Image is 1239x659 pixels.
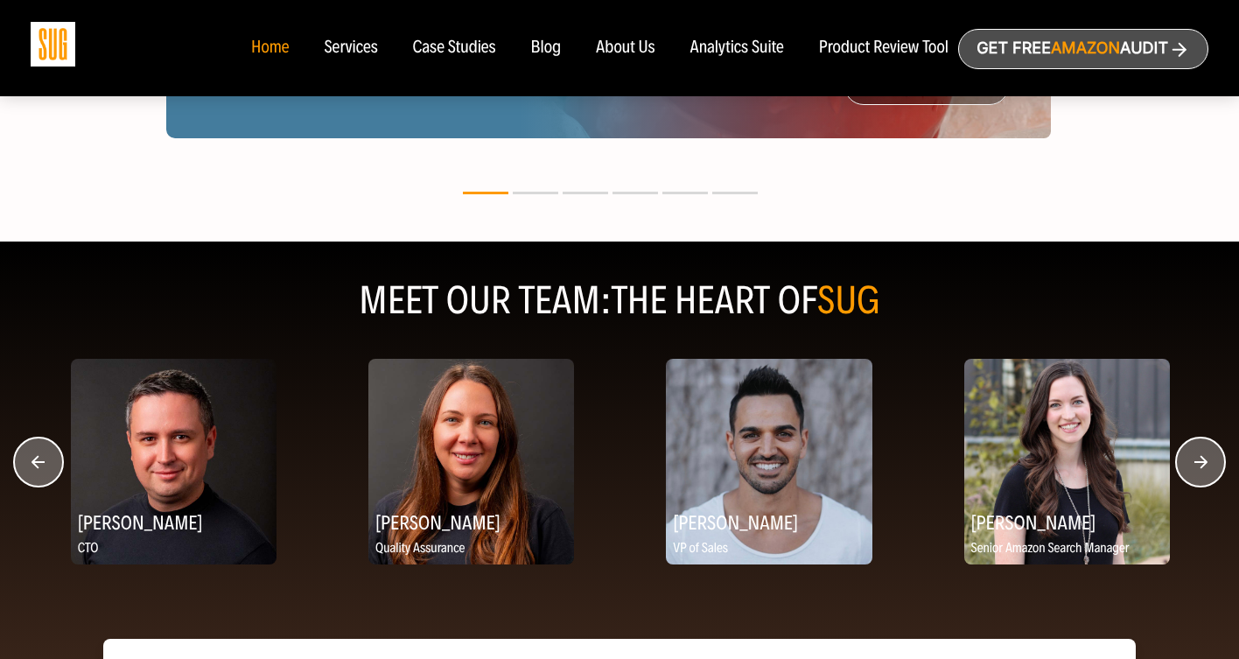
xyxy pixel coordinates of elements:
img: Sug [31,22,75,67]
h2: [PERSON_NAME] [964,505,1170,539]
p: CTO [71,538,276,560]
h2: [PERSON_NAME] [368,505,574,539]
a: Home [251,39,289,58]
img: Konstantin Komarov, CTO [71,359,276,564]
img: Jeff Siddiqi, VP of Sales [666,359,871,564]
h2: [PERSON_NAME] [71,505,276,539]
a: Get freeAmazonAudit [958,29,1208,69]
span: SUG [817,277,880,324]
a: About Us [596,39,655,58]
a: Analytics Suite [690,39,784,58]
a: Blog [531,39,562,58]
a: Product Review Tool [819,39,948,58]
a: Case Studies [413,39,496,58]
img: Rene Crandall, Senior Amazon Search Manager [964,359,1170,564]
span: Amazon [1051,39,1120,58]
p: Quality Assurance [368,538,574,560]
img: Viktoriia Komarova, Quality Assurance [368,359,574,564]
h2: [PERSON_NAME] [666,505,871,539]
a: Services [324,39,377,58]
p: Senior Amazon Search Manager [964,538,1170,560]
p: VP of Sales [666,538,871,560]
